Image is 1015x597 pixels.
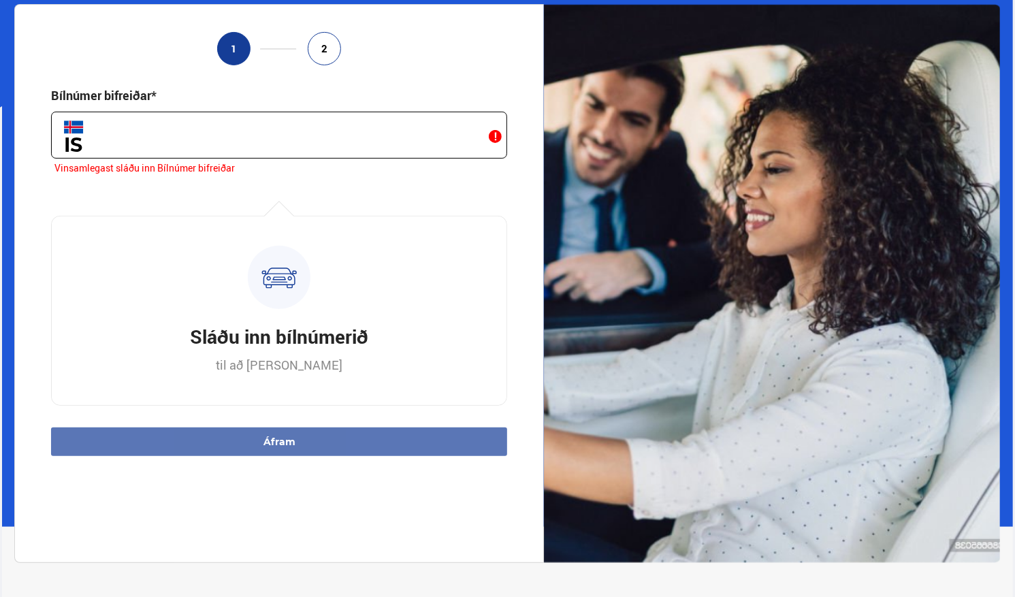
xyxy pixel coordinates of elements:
[231,43,237,54] span: 1
[321,43,327,54] span: 2
[216,357,342,373] p: til að [PERSON_NAME]
[190,323,368,349] h3: Sláðu inn bílnúmerið
[51,427,507,456] button: Áfram
[51,87,157,103] div: Bílnúmer bifreiðar*
[51,159,507,180] div: Vinsamlegast sláðu inn Bílnúmer bifreiðar
[11,5,52,46] button: Open LiveChat chat widget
